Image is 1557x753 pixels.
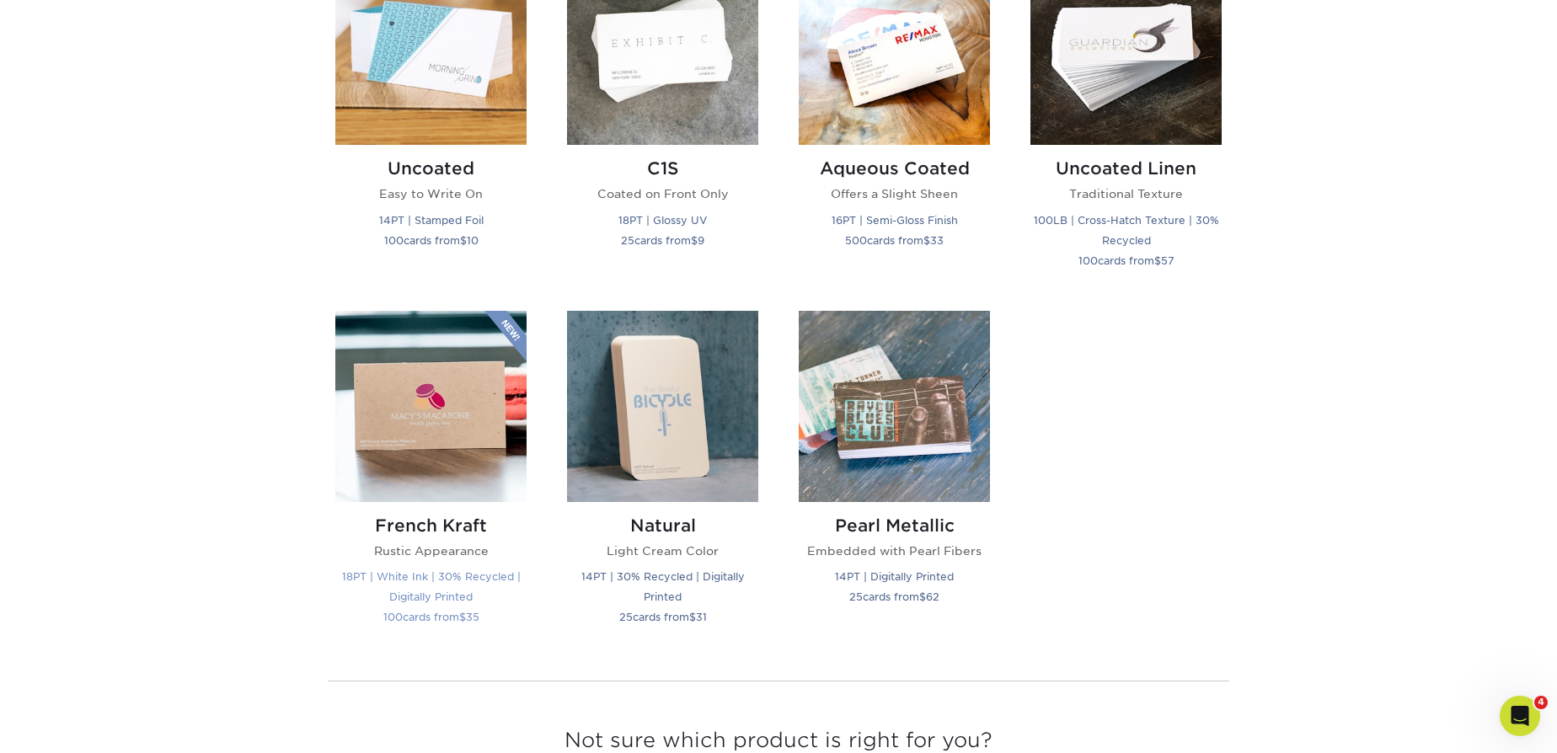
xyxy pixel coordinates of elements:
small: 14PT | Digitally Printed [835,570,954,583]
h2: Uncoated Linen [1030,158,1222,179]
small: 18PT | White Ink | 30% Recycled | Digitally Printed [342,570,521,603]
span: 100 [383,611,403,623]
p: Embedded with Pearl Fibers [799,542,990,559]
small: cards from [619,611,707,623]
h2: Uncoated [335,158,527,179]
span: 33 [930,234,944,247]
h2: Natural [567,515,758,536]
span: 25 [849,590,863,603]
span: 31 [696,611,707,623]
h2: Pearl Metallic [799,515,990,536]
small: 100LB | Cross-Hatch Texture | 30% Recycled [1034,214,1219,247]
h2: Aqueous Coated [799,158,990,179]
small: cards from [1078,254,1174,267]
p: Rustic Appearance [335,542,527,559]
span: $ [923,234,930,247]
small: cards from [383,611,479,623]
span: 57 [1161,254,1174,267]
small: cards from [845,234,944,247]
span: 4 [1534,696,1548,709]
small: 16PT | Semi-Gloss Finish [832,214,958,227]
small: cards from [384,234,479,247]
p: Light Cream Color [567,542,758,559]
span: 62 [926,590,939,603]
span: 35 [466,611,479,623]
p: Traditional Texture [1030,185,1222,202]
p: Easy to Write On [335,185,527,202]
span: 100 [1078,254,1098,267]
span: $ [691,234,698,247]
span: 25 [621,234,634,247]
span: $ [689,611,696,623]
h2: C1S [567,158,758,179]
span: $ [460,234,467,247]
img: New Product [484,311,527,361]
img: Pearl Metallic Business Cards [799,311,990,502]
span: $ [919,590,926,603]
a: Pearl Metallic Business Cards Pearl Metallic Embedded with Pearl Fibers 14PT | Digitally Printed ... [799,311,990,647]
small: 14PT | 30% Recycled | Digitally Printed [581,570,745,603]
span: $ [1154,254,1161,267]
img: Natural Business Cards [567,311,758,502]
small: 18PT | Glossy UV [618,214,707,227]
p: Coated on Front Only [567,185,758,202]
small: cards from [621,234,704,247]
span: $ [459,611,466,623]
span: 500 [845,234,867,247]
small: cards from [849,590,939,603]
span: 25 [619,611,633,623]
small: 14PT | Stamped Foil [379,214,484,227]
a: French Kraft Business Cards French Kraft Rustic Appearance 18PT | White Ink | 30% Recycled | Digi... [335,311,527,647]
a: Natural Business Cards Natural Light Cream Color 14PT | 30% Recycled | Digitally Printed 25cards ... [567,311,758,647]
p: Offers a Slight Sheen [799,185,990,202]
iframe: Intercom live chat [1500,696,1540,736]
h2: French Kraft [335,515,527,536]
span: 100 [384,234,404,247]
img: French Kraft Business Cards [335,311,527,502]
span: 9 [698,234,704,247]
span: 10 [467,234,479,247]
